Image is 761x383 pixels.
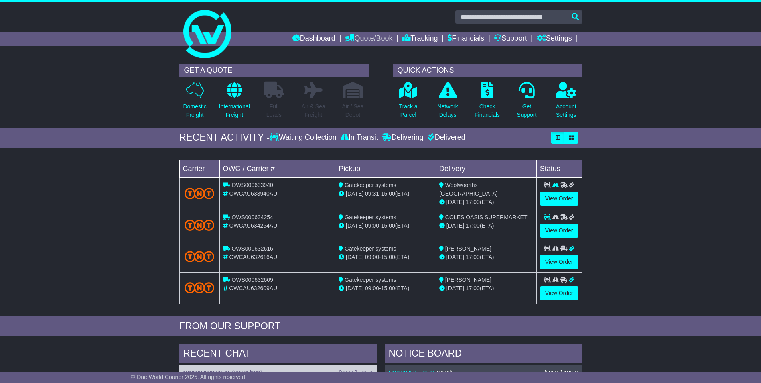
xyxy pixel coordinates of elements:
[229,254,277,260] span: OWCAU632616AU
[185,188,215,199] img: TNT_Domestic.png
[346,285,363,291] span: [DATE]
[339,222,432,230] div: - (ETA)
[439,222,533,230] div: (ETA)
[179,132,270,143] div: RECENT ACTIVITY -
[345,32,392,46] a: Quote/Book
[393,64,582,77] div: QUICK ACTIONS
[365,190,379,197] span: 09:31
[185,220,215,230] img: TNT_Domestic.png
[270,133,338,142] div: Waiting Collection
[365,254,379,260] span: 09:00
[229,285,277,291] span: OWCAU632609AU
[339,284,432,293] div: - (ETA)
[345,277,396,283] span: Gatekeeper systems
[381,222,395,229] span: 15:00
[446,199,464,205] span: [DATE]
[437,81,458,124] a: NetworkDelays
[365,222,379,229] span: 09:00
[556,102,576,119] p: Account Settings
[183,369,232,376] a: OWCAU629245AU
[131,374,247,380] span: © One World Courier 2025. All rights reserved.
[517,102,536,119] p: Get Support
[389,369,578,376] div: ( )
[540,286,578,300] a: View Order
[466,285,480,291] span: 17:00
[466,199,480,205] span: 17:00
[446,222,464,229] span: [DATE]
[439,284,533,293] div: (ETA)
[346,190,363,197] span: [DATE]
[448,32,484,46] a: Financials
[540,191,578,206] a: View Order
[339,253,432,261] div: - (ETA)
[183,102,206,119] p: Domestic Freight
[345,182,396,188] span: Gatekeeper systems
[179,320,582,332] div: FROM OUR SUPPORT
[389,369,437,376] a: OWCAU631005AU
[339,369,372,376] div: [DATE] 08:54
[231,214,273,220] span: OWS000634254
[179,344,377,365] div: RECENT CHAT
[264,102,284,119] p: Full Loads
[179,160,219,177] td: Carrier
[183,369,373,376] div: ( )
[229,222,277,229] span: OWCAU634254AU
[426,133,465,142] div: Delivered
[335,160,436,177] td: Pickup
[185,251,215,262] img: TNT_Domestic.png
[474,81,500,124] a: CheckFinancials
[537,32,572,46] a: Settings
[231,245,273,252] span: OWS000632616
[402,32,438,46] a: Tracking
[219,160,335,177] td: OWC / Carrier #
[339,133,380,142] div: In Transit
[342,102,364,119] p: Air / Sea Depot
[346,222,363,229] span: [DATE]
[446,254,464,260] span: [DATE]
[339,189,432,198] div: - (ETA)
[399,81,418,124] a: Track aParcel
[346,254,363,260] span: [DATE]
[345,214,396,220] span: Gatekeeper systems
[179,64,369,77] div: GET A QUOTE
[381,190,395,197] span: 15:00
[540,224,578,238] a: View Order
[292,32,335,46] a: Dashboard
[365,285,379,291] span: 09:00
[399,102,418,119] p: Track a Parcel
[544,369,578,376] div: [DATE] 10:09
[234,369,261,376] span: return item
[446,285,464,291] span: [DATE]
[183,81,207,124] a: DomesticFreight
[466,222,480,229] span: 17:00
[229,190,277,197] span: OWCAU633940AU
[231,277,273,283] span: OWS000632609
[536,160,582,177] td: Status
[439,198,533,206] div: (ETA)
[445,245,491,252] span: [PERSON_NAME]
[439,253,533,261] div: (ETA)
[302,102,325,119] p: Air & Sea Freight
[494,32,527,46] a: Support
[438,369,451,376] span: rexel
[540,255,578,269] a: View Order
[231,182,273,188] span: OWS000633940
[516,81,537,124] a: GetSupport
[219,81,250,124] a: InternationalFreight
[345,245,396,252] span: Gatekeeper systems
[475,102,500,119] p: Check Financials
[185,282,215,293] img: TNT_Domestic.png
[437,102,458,119] p: Network Delays
[380,133,426,142] div: Delivering
[445,214,528,220] span: COLES OASIS SUPERMARKET
[445,277,491,283] span: [PERSON_NAME]
[439,182,498,197] span: Woolwoorths [GEOGRAPHIC_DATA]
[556,81,577,124] a: AccountSettings
[381,285,395,291] span: 15:00
[219,102,250,119] p: International Freight
[436,160,536,177] td: Delivery
[385,344,582,365] div: NOTICE BOARD
[466,254,480,260] span: 17:00
[381,254,395,260] span: 15:00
